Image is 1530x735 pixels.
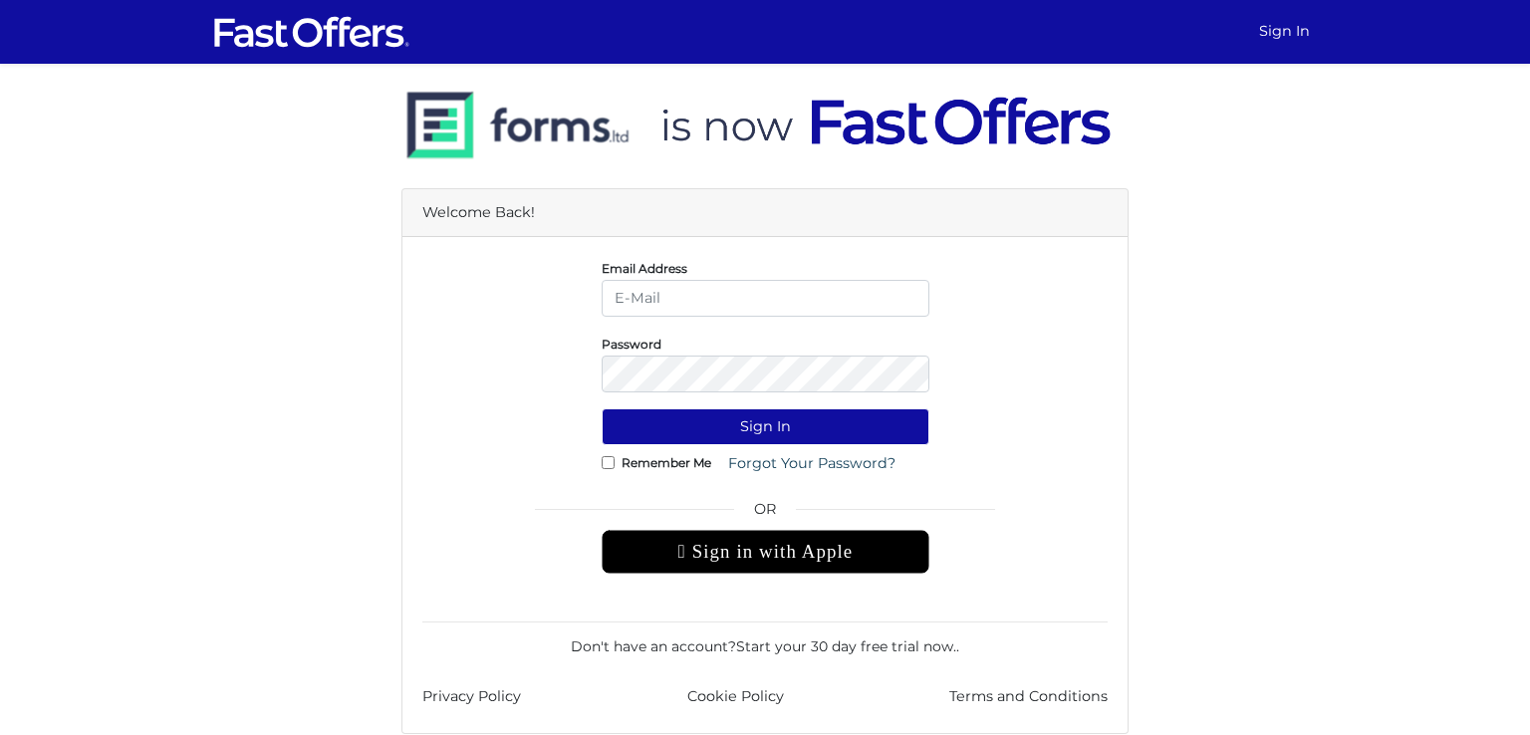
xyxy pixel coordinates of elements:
label: Password [602,342,661,347]
a: Start your 30 day free trial now. [736,637,956,655]
div: Don't have an account? . [422,621,1108,657]
label: Remember Me [622,460,711,465]
label: Email Address [602,266,687,271]
button: Sign In [602,408,929,445]
div: Sign in with Apple [602,530,929,574]
a: Terms and Conditions [949,685,1108,708]
a: Privacy Policy [422,685,521,708]
input: E-Mail [602,280,929,317]
div: Welcome Back! [402,189,1128,237]
a: Forgot Your Password? [715,445,908,482]
a: Cookie Policy [687,685,784,708]
a: Sign In [1251,12,1318,51]
span: OR [602,498,929,530]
